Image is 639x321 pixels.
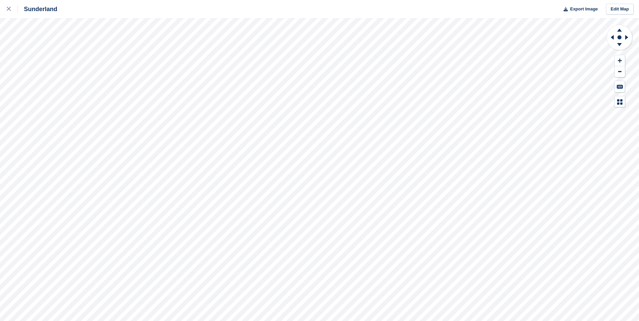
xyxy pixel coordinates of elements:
span: Export Image [570,6,598,12]
div: Sunderland [18,5,57,13]
button: Map Legend [615,96,625,107]
button: Keyboard Shortcuts [615,81,625,92]
a: Edit Map [606,4,634,15]
button: Zoom Out [615,66,625,77]
button: Export Image [560,4,598,15]
button: Zoom In [615,55,625,66]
